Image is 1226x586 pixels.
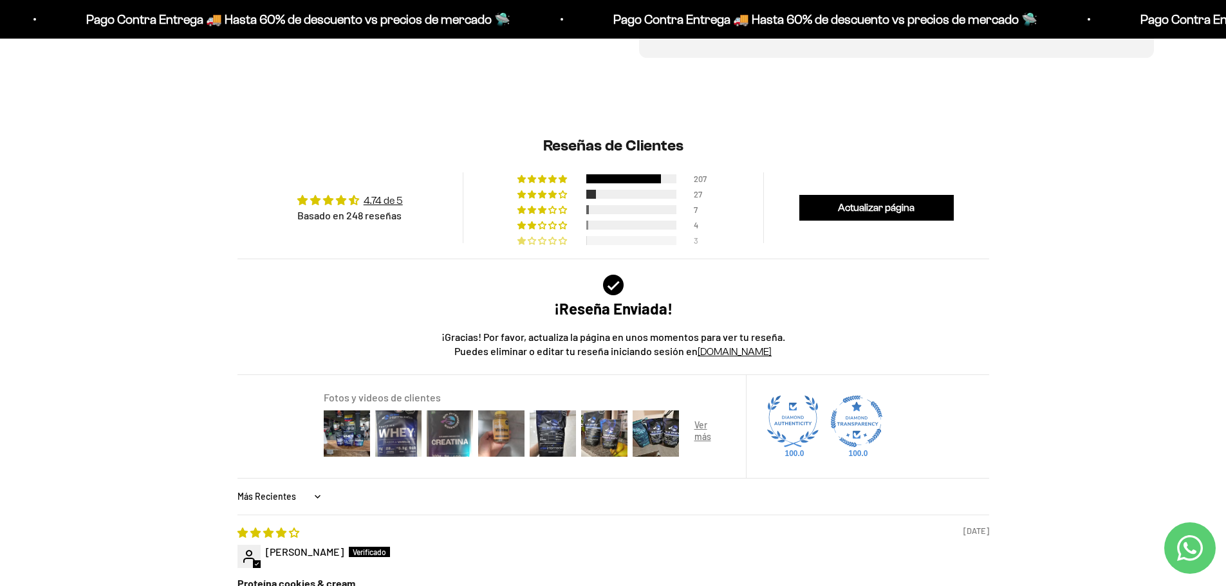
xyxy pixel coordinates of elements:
[517,190,569,199] div: 11% (27) reviews with 4 star rating
[237,526,299,538] span: 4 star review
[424,408,476,459] img: User picture
[694,190,709,199] div: 27
[694,174,709,183] div: 207
[15,151,266,185] div: La confirmación de la pureza de los ingredientes.
[517,221,569,230] div: 2% (4) reviews with 2 star rating
[517,236,569,245] div: 1% (3) reviews with 1 star rating
[420,259,806,374] div: ¡Gracias! Por favor, actualiza la página en unos momentos para ver tu reseña. Puedes eliminar o e...
[611,9,1035,30] p: Pago Contra Entrega 🚚 Hasta 60% de descuento vs precios de mercado 🛸
[767,396,819,447] a: Judge.me Diamond Authentic Shop medal 100.0
[237,484,324,509] select: Sort dropdown
[831,396,882,450] div: Diamond Transparent Shop. Published 100% of verified reviews received in total
[767,396,819,447] img: Judge.me Diamond Authentic Shop medal
[209,192,266,214] button: Enviar
[84,9,508,30] p: Pago Contra Entrega 🚚 Hasta 60% de descuento vs precios de mercado 🛸
[324,390,730,405] div: Fotos y videos de clientes
[321,408,373,459] img: User picture
[682,408,733,459] img: User picture
[364,195,403,206] a: 4.74 de 5
[373,408,424,459] img: User picture
[694,236,709,245] div: 3
[527,408,579,459] img: User picture
[297,193,403,208] div: Average rating is 4.74 stars
[694,221,709,230] div: 4
[630,408,682,459] img: User picture
[210,192,265,214] span: Enviar
[431,275,796,320] div: ¡Reseña Enviada!
[831,396,882,447] img: Judge.me Diamond Transparent Shop medal
[15,99,266,122] div: Más detalles sobre la fecha exacta de entrega.
[517,174,569,183] div: 83% (207) reviews with 5 star rating
[846,448,867,459] div: 100.0
[266,545,344,558] span: [PERSON_NAME]
[698,346,772,357] a: [DOMAIN_NAME]
[783,448,803,459] div: 100.0
[831,396,882,447] a: Judge.me Diamond Transparent Shop medal 100.0
[297,208,403,223] div: Basado en 248 reseñas
[476,408,527,459] img: User picture
[799,195,954,221] a: Actualizar página
[15,125,266,147] div: Un mensaje de garantía de satisfacción visible.
[15,21,266,50] p: ¿Qué te daría la seguridad final para añadir este producto a tu carrito?
[694,205,709,214] div: 7
[963,526,989,537] span: [DATE]
[517,205,569,214] div: 3% (7) reviews with 3 star rating
[579,408,630,459] img: User picture
[767,396,819,450] div: Diamond Authentic Shop. 100% of published reviews are verified reviews
[15,61,266,96] div: Un aval de expertos o estudios clínicos en la página.
[237,135,989,157] h2: Reseñas de Clientes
